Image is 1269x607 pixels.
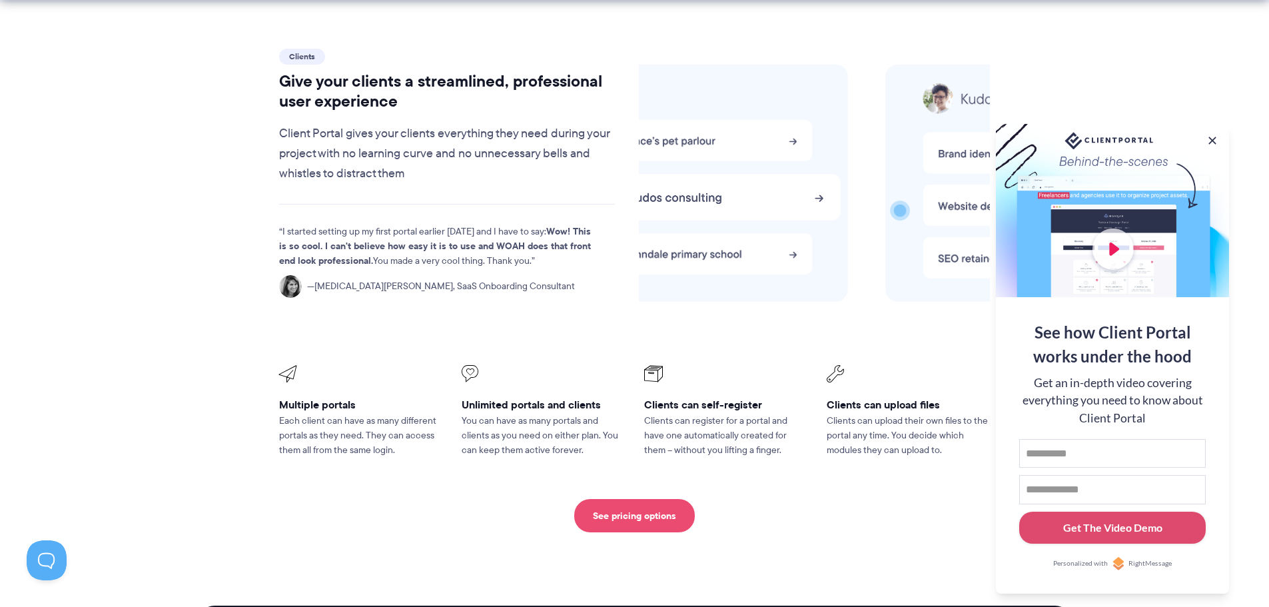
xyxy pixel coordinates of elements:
span: RightMessage [1128,558,1172,569]
strong: Wow! This is so cool. I can't believe how easy it is to use and WOAH does that front end look pro... [279,224,591,268]
span: Personalized with [1053,558,1108,569]
p: Clients can register for a portal and have one automatically created for them – without you lifti... [644,414,808,458]
h3: Clients can upload files [827,398,991,412]
a: Personalized withRightMessage [1019,557,1206,570]
h3: Multiple portals [279,398,443,412]
p: You can have as many portals and clients as you need on either plan. You can keep them active for... [462,414,626,458]
div: Get an in-depth video covering everything you need to know about Client Portal [1019,374,1206,427]
span: [MEDICAL_DATA][PERSON_NAME], SaaS Onboarding Consultant [307,279,575,294]
h3: Unlimited portals and clients [462,398,626,412]
button: Get The Video Demo [1019,512,1206,544]
p: Each client can have as many different portals as they need. They can access them all from the sa... [279,414,443,458]
h2: Give your clients a streamlined, professional user experience [279,71,616,111]
h3: Clients can self-register [644,398,808,412]
span: Clients [279,49,325,65]
div: Get The Video Demo [1063,520,1162,536]
p: Clients can upload their own files to the portal any time. You decide which modules they can uplo... [827,414,991,458]
div: See how Client Portal works under the hood [1019,320,1206,368]
a: See pricing options [574,499,695,532]
p: Client Portal gives your clients everything they need during your project with no learning curve ... [279,124,616,184]
p: I started setting up my first portal earlier [DATE] and I have to say: You made a very cool thing... [279,225,592,269]
iframe: Toggle Customer Support [27,540,67,580]
img: Personalized with RightMessage [1112,557,1125,570]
